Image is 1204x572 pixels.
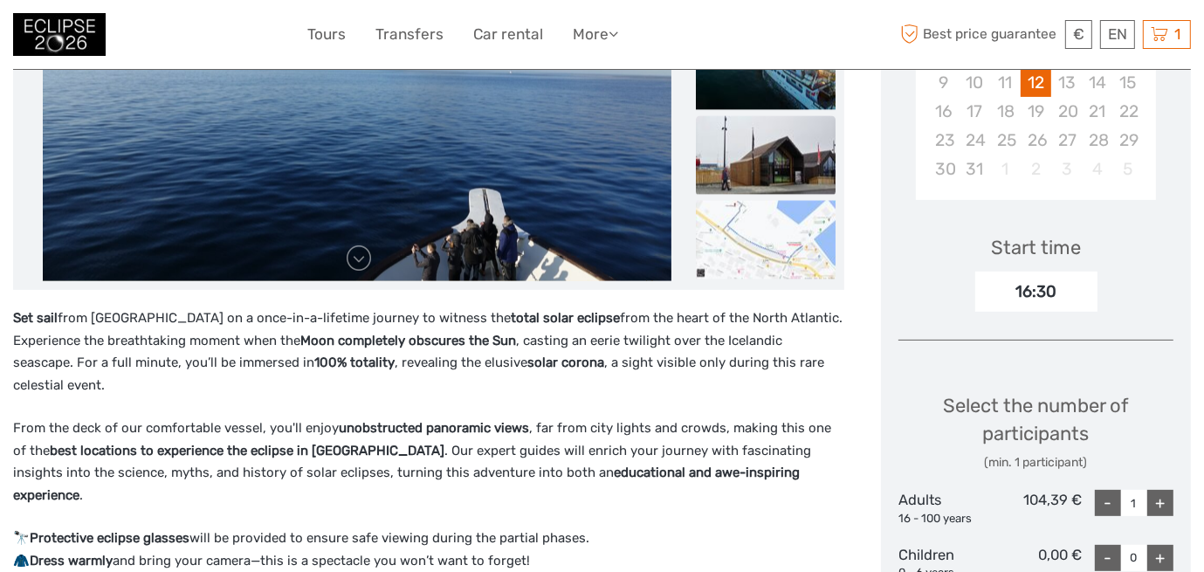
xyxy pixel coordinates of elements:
[13,465,800,503] strong: educational and awe-inspiring experience
[1051,97,1082,126] div: Not available Thursday, August 20th, 2026
[24,31,197,45] p: We're away right now. Please check back later!
[990,68,1021,97] div: Not available Tuesday, August 11th, 2026
[898,490,990,527] div: Adults
[928,126,959,155] div: Not available Sunday, August 23rd, 2026
[1112,126,1143,155] div: Not available Saturday, August 29th, 2026
[1021,155,1051,183] div: Not available Wednesday, September 2nd, 2026
[928,68,959,97] div: Not available Sunday, August 9th, 2026
[1082,155,1112,183] div: Not available Friday, September 4th, 2026
[898,392,1173,472] div: Select the number of participants
[990,490,1082,527] div: 104,39 €
[50,443,444,458] strong: best locations to experience the eclipse in [GEOGRAPHIC_DATA]
[13,417,844,507] p: From the deck of our comfortable vessel, you'll enjoy , far from city lights and crowds, making t...
[1051,155,1082,183] div: Not available Thursday, September 3rd, 2026
[1112,155,1143,183] div: Not available Saturday, September 5th, 2026
[473,22,543,47] a: Car rental
[13,307,844,396] p: from [GEOGRAPHIC_DATA] on a once-in-a-lifetime journey to witness the from the heart of the North...
[1172,25,1183,43] span: 1
[898,511,990,527] div: 16 - 100 years
[1082,97,1112,126] div: Not available Friday, August 21st, 2026
[990,155,1021,183] div: Not available Tuesday, September 1st, 2026
[975,272,1097,312] div: 16:30
[13,310,58,326] strong: Set sail
[921,10,1150,183] div: month 2026-08
[1082,68,1112,97] div: Not available Friday, August 14th, 2026
[960,155,990,183] div: Not available Monday, August 31st, 2026
[1082,126,1112,155] div: Not available Friday, August 28th, 2026
[13,13,106,56] img: 3312-44506bfc-dc02-416d-ac4c-c65cb0cf8db4_logo_small.jpg
[511,310,620,326] strong: total solar eclipse
[991,234,1081,261] div: Start time
[375,22,444,47] a: Transfers
[960,68,990,97] div: Not available Monday, August 10th, 2026
[928,155,959,183] div: Not available Sunday, August 30th, 2026
[990,97,1021,126] div: Not available Tuesday, August 18th, 2026
[960,126,990,155] div: Not available Monday, August 24th, 2026
[1095,545,1121,571] div: -
[307,22,346,47] a: Tours
[13,527,844,572] p: 🔭 will be provided to ensure safe viewing during the partial phases. 🧥 and bring your camera—this...
[960,97,990,126] div: Not available Monday, August 17th, 2026
[990,126,1021,155] div: Not available Tuesday, August 25th, 2026
[1073,25,1084,43] span: €
[1021,97,1051,126] div: Not available Wednesday, August 19th, 2026
[30,553,113,569] strong: Dress warmly
[696,31,836,110] img: ff1188c837954e57b8d8507f89356e28_slider_thumbnail.jpeg
[1147,490,1173,516] div: +
[897,20,1061,49] span: Best price guarantee
[928,97,959,126] div: Not available Sunday, August 16th, 2026
[1147,545,1173,571] div: +
[314,355,395,370] strong: 100% totality
[1051,68,1082,97] div: Not available Thursday, August 13th, 2026
[1021,68,1051,97] div: Choose Wednesday, August 12th, 2026
[573,22,618,47] a: More
[696,116,836,195] img: c19b472255c3436e8e4f27dbb7be37fa_slider_thumbnail.jpeg
[696,201,836,279] img: 084502546f044f9ab4004fba9d9212b0_slider_thumbnail.jpeg
[1112,97,1143,126] div: Not available Saturday, August 22nd, 2026
[1051,126,1082,155] div: Not available Thursday, August 27th, 2026
[201,27,222,48] button: Open LiveChat chat widget
[1021,126,1051,155] div: Not available Wednesday, August 26th, 2026
[300,333,516,348] strong: Moon completely obscures the Sun
[527,355,604,370] strong: solar corona
[1112,68,1143,97] div: Not available Saturday, August 15th, 2026
[1095,490,1121,516] div: -
[30,530,189,546] strong: Protective eclipse glasses
[1100,20,1135,49] div: EN
[339,420,529,436] strong: unobstructed panoramic views
[898,454,1173,472] div: (min. 1 participant)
